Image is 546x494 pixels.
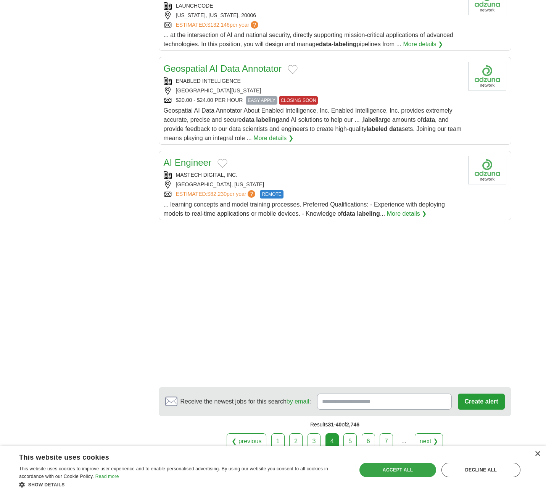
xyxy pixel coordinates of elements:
div: Close [535,451,540,457]
strong: data [242,116,254,123]
a: Geospatial AI Data Annotator [164,63,282,74]
button: Create alert [458,394,504,410]
a: 1 [271,433,285,449]
strong: labeling [357,210,380,217]
span: Geospatial AI Data Annotator About Enabled Intelligence, Inc. Enabled Intelligence, Inc. provides... [164,107,462,141]
strong: data [422,116,435,123]
div: Show details [19,481,347,488]
div: Accept all [359,463,436,477]
a: ESTIMATED:$132,146per year? [176,21,260,29]
div: [GEOGRAPHIC_DATA], [US_STATE] [164,181,462,189]
div: MASTECH DIGITAL, INC. [164,171,462,179]
strong: label [363,116,377,123]
span: CLOSING SOON [279,96,318,105]
strong: labeled [366,126,387,132]
strong: data [389,126,402,132]
strong: data [343,210,355,217]
div: ... [396,434,411,449]
a: More details ❯ [387,209,427,218]
a: ❮ previous [227,433,266,449]
a: by email [287,398,309,405]
div: LAUNCHCODE [164,2,462,10]
span: 31-40 [328,421,342,428]
div: This website uses cookies [19,450,328,462]
a: More details ❯ [253,134,293,143]
div: [GEOGRAPHIC_DATA][US_STATE] [164,87,462,95]
span: Receive the newest jobs for this search : [180,397,311,406]
span: ? [248,190,255,198]
span: REMOTE [260,190,283,199]
span: 2,746 [346,421,359,428]
button: Add to favorite jobs [217,159,227,168]
a: 2 [289,433,303,449]
strong: labeling [256,116,279,123]
strong: labeling [333,41,356,47]
button: Add to favorite jobs [288,65,298,74]
div: Results of [159,416,511,433]
span: Show details [28,482,65,488]
a: 5 [343,433,357,449]
img: Company logo [468,156,506,184]
span: ? [251,21,258,29]
iframe: Ads by Google [159,226,511,381]
div: ENABLED INTELLIGENCE [164,77,462,85]
a: More details ❯ [403,40,443,49]
a: 6 [362,433,375,449]
strong: data [319,41,332,47]
span: EASY APPLY [246,96,277,105]
a: AI Engineer [164,157,211,168]
span: ... at the intersection of AI and national security, directly supporting mission-critical applica... [164,32,453,47]
a: next ❯ [415,433,443,449]
div: [US_STATE], [US_STATE], 20006 [164,11,462,19]
div: Decline all [441,463,520,477]
div: 4 [325,433,339,449]
img: Company logo [468,62,506,90]
span: ... learning concepts and model training processes. Preferred Qualifications: - Experience with d... [164,201,445,217]
a: ESTIMATED:$82,230per year? [176,190,257,199]
span: This website uses cookies to improve user experience and to enable personalised advertising. By u... [19,466,328,479]
a: Read more, opens a new window [95,474,119,479]
div: $20.00 - $24.00 PER HOUR [164,96,462,105]
span: $82,230 [207,191,227,197]
span: $132,146 [207,22,229,28]
a: 7 [380,433,393,449]
a: 3 [308,433,321,449]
